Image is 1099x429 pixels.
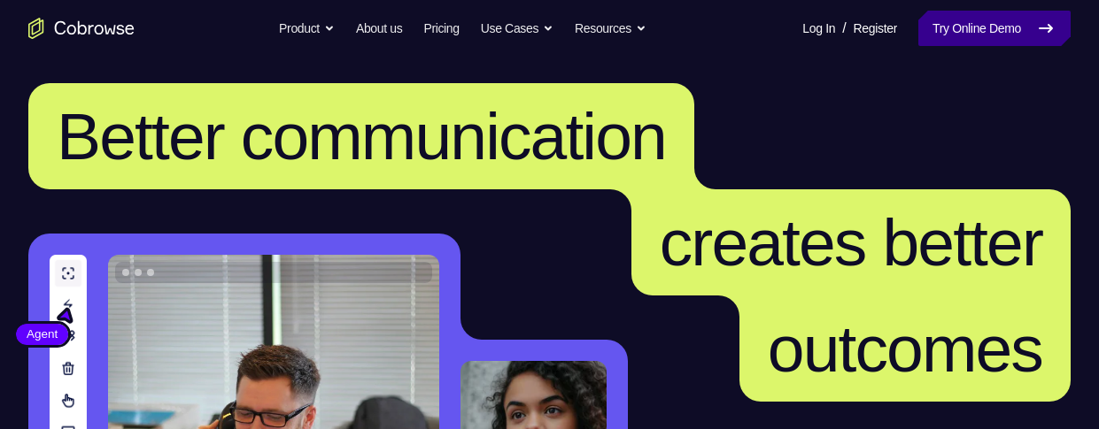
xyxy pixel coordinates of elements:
[854,11,897,46] a: Register
[575,11,646,46] button: Resources
[28,18,135,39] a: Go to the home page
[660,205,1042,280] span: creates better
[802,11,835,46] a: Log In
[356,11,402,46] a: About us
[481,11,553,46] button: Use Cases
[842,18,846,39] span: /
[57,99,666,173] span: Better communication
[423,11,459,46] a: Pricing
[768,311,1042,386] span: outcomes
[279,11,335,46] button: Product
[918,11,1071,46] a: Try Online Demo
